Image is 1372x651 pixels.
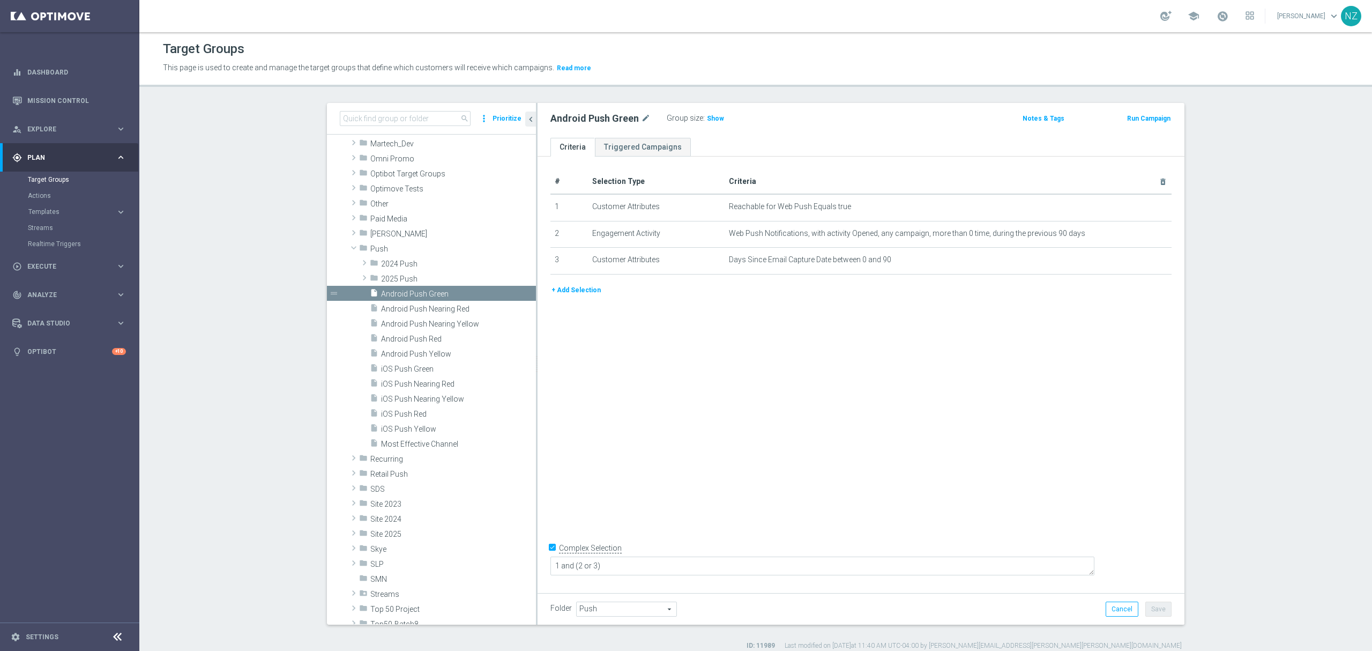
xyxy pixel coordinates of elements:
[370,620,536,629] span: Top50-Batch8
[1276,8,1341,24] a: [PERSON_NAME]keyboard_arrow_down
[359,589,368,601] i: folder_special
[12,347,126,356] button: lightbulb Optibot +10
[359,183,368,196] i: folder
[12,319,116,328] div: Data Studio
[1021,113,1065,124] button: Notes & Tags
[729,177,756,186] span: Criteria
[12,86,126,115] div: Mission Control
[381,425,536,434] span: iOS Push Yellow
[381,290,536,299] span: Android Push Green
[370,199,536,209] span: Other
[550,221,588,248] td: 2
[479,111,489,126] i: more_vert
[28,188,138,204] div: Actions
[370,545,536,554] span: Skye
[27,126,116,132] span: Explore
[116,318,126,328] i: keyboard_arrow_right
[359,484,368,496] i: folder
[370,424,378,436] i: insert_drive_file
[12,97,126,105] button: Mission Control
[12,68,126,77] div: equalizer Dashboard
[12,68,22,77] i: equalizer
[359,243,368,256] i: folder
[588,221,725,248] td: Engagement Activity
[359,514,368,526] i: folder
[1341,6,1361,26] div: NZ
[729,229,1085,238] span: Web Push Notifications, with activity Opened, any campaign, more than 0 time, during the previous...
[707,115,724,122] span: Show
[28,224,111,232] a: Streams
[11,632,20,642] i: settings
[359,168,368,181] i: folder
[588,248,725,275] td: Customer Attributes
[370,230,536,239] span: Patrick
[28,240,111,248] a: Realtime Triggers
[1188,10,1199,22] span: school
[370,304,378,316] i: insert_drive_file
[550,604,572,613] label: Folder
[370,605,536,614] span: Top 50 Project
[1159,177,1167,186] i: delete_forever
[359,138,368,151] i: folder
[370,394,378,406] i: insert_drive_file
[27,263,116,270] span: Execute
[381,350,536,359] span: Android Push Yellow
[12,290,116,300] div: Analyze
[381,260,536,269] span: 2024 Push
[12,125,126,134] button: person_search Explore keyboard_arrow_right
[1145,602,1172,617] button: Save
[747,641,775,650] label: ID: 11989
[370,139,536,149] span: Martech_Dev
[27,154,116,161] span: Plan
[28,191,111,200] a: Actions
[28,208,126,216] button: Templates keyboard_arrow_right
[12,153,116,162] div: Plan
[381,275,536,284] span: 2025 Push
[12,347,22,357] i: lightbulb
[28,209,116,215] div: Templates
[163,41,244,57] h1: Target Groups
[550,248,588,275] td: 3
[12,153,126,162] button: gps_fixed Plan keyboard_arrow_right
[381,410,536,419] span: iOS Push Red
[116,290,126,300] i: keyboard_arrow_right
[370,245,536,254] span: Push
[28,209,105,215] span: Templates
[12,337,126,366] div: Optibot
[381,305,536,314] span: Android Push Nearing Red
[550,194,588,221] td: 1
[370,515,536,524] span: Site 2024
[370,319,378,331] i: insert_drive_file
[370,154,536,164] span: Omni Promo
[370,258,378,271] i: folder
[370,334,378,346] i: insert_drive_file
[550,169,588,194] th: #
[12,262,22,271] i: play_circle_outline
[12,153,22,162] i: gps_fixed
[12,319,126,328] button: Data Studio keyboard_arrow_right
[28,236,138,252] div: Realtime Triggers
[559,543,622,553] label: Complex Selection
[359,153,368,166] i: folder
[359,574,368,586] i: folder
[27,292,116,298] span: Analyze
[12,124,116,134] div: Explore
[27,86,126,115] a: Mission Control
[1328,10,1340,22] span: keyboard_arrow_down
[28,175,111,184] a: Target Groups
[12,124,22,134] i: person_search
[370,364,378,376] i: insert_drive_file
[595,138,691,157] a: Triggered Campaigns
[12,291,126,299] button: track_changes Analyze keyboard_arrow_right
[116,261,126,271] i: keyboard_arrow_right
[667,114,703,123] label: Group size
[112,348,126,355] div: +10
[526,114,536,124] i: chevron_left
[550,112,639,125] h2: Android Push Green
[370,560,536,569] span: SLP
[550,284,602,296] button: + Add Selection
[12,262,116,271] div: Execute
